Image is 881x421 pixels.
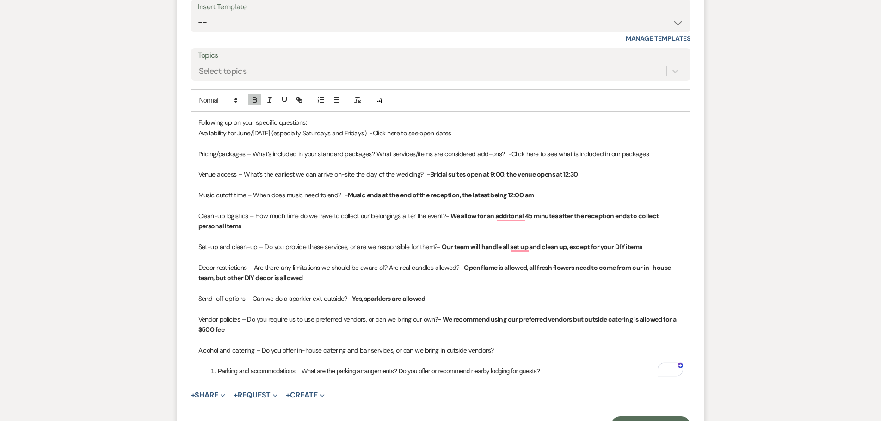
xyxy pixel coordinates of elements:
span: Send-off options – Can we do a sparkler exit outside? [198,294,347,303]
p: Following up on your specific questions: [198,117,683,128]
span: Music cutoff time – When does music need to end? - [198,191,348,199]
strong: Bridal suites open at 9:00, the venue opens at 12:30 [430,170,578,178]
span: Vendor policies – Do you require us to use preferred vendors, or can we bring our own? [198,315,438,323]
a: Manage Templates [626,34,690,43]
button: Request [234,391,277,399]
span: + [234,391,238,399]
a: Click here to see open dates [373,129,451,137]
span: Pricing/packages – What’s included in your standard packages? What services/items are considered ... [198,150,512,158]
div: To enrich screen reader interactions, please activate Accessibility in Grammarly extension settings [191,112,690,382]
span: Venue access – What’s the earliest we can arrive on-site the day of the wedding? - [198,170,431,178]
span: Alcohol and catering – Do you offer in-house catering and bar services, or can we bring in outsid... [198,346,494,354]
button: Share [191,391,226,399]
strong: - Yes, sparklers are allowed [347,294,425,303]
button: Create [286,391,324,399]
span: Clean-up logistics – How much time do we have to collect our belongings after the event? [198,212,446,220]
span: Availability for June/[DATE] (especially Saturdays and Fridays). - [198,129,373,137]
strong: - We recommend using our preferred vendors but outside catering is allowed for a $500 fee [198,315,678,334]
a: Click here to see what is included in our packages [511,150,649,158]
span: + [191,391,195,399]
strong: Music ends at the end of the reception, the latest being 12:00 am [348,191,534,199]
span: Parking and accommodations – What are the parking arrangements? Do you offer or recommend nearby ... [218,367,540,375]
span: Set-up and clean-up – Do you provide these services, or are we responsible for them? [198,243,437,251]
span: Decor restrictions – Are there any limitations we should be aware of? Are real candles allowed? [198,263,460,272]
div: Select topics [199,65,247,78]
label: Topics [198,49,684,62]
div: Insert Template [198,0,684,14]
strong: - Our team will handle all set up and clean up, except for your DIY items [437,243,642,251]
span: + [286,391,290,399]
